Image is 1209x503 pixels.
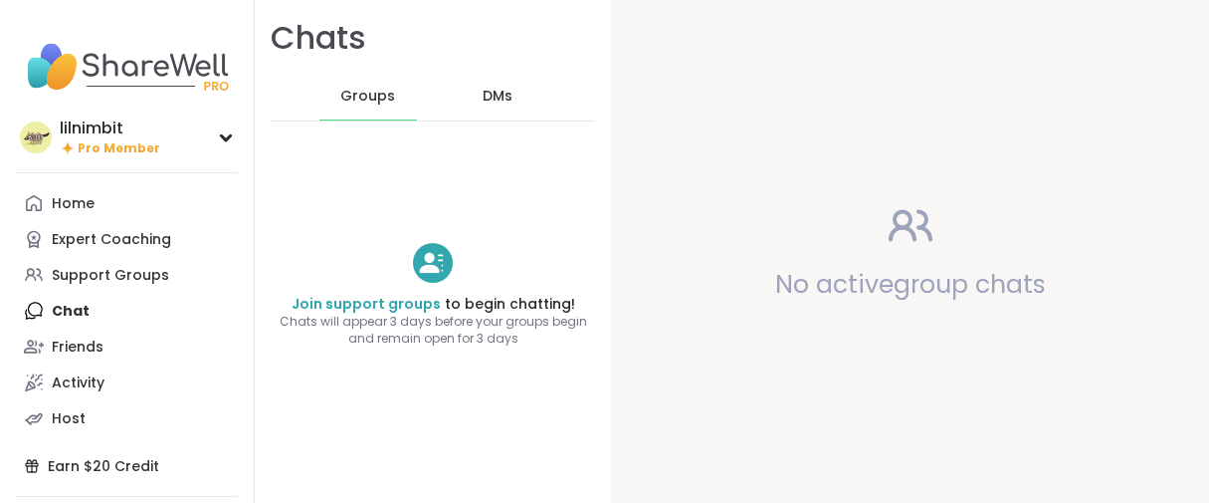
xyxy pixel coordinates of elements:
img: ShareWell Nav Logo [16,32,238,102]
span: DMs [483,87,512,107]
h4: to begin chatting! [255,295,611,315]
a: Activity [16,365,238,400]
div: Earn $20 Credit [16,448,238,484]
span: No active group chats [775,267,1046,302]
span: Chats will appear 3 days before your groups begin and remain open for 3 days [255,314,611,348]
a: Host [16,400,238,436]
a: Join support groups [292,294,441,314]
a: Home [16,185,238,221]
img: lilnimbit [20,122,52,153]
div: Friends [52,338,103,358]
a: Support Groups [16,257,238,293]
div: lilnimbit [60,118,160,139]
a: Friends [16,329,238,365]
div: Host [52,409,86,429]
a: Expert Coaching [16,221,238,257]
div: Support Groups [52,266,169,286]
h1: Chats [271,16,366,61]
div: Expert Coaching [52,230,171,250]
div: Home [52,194,95,214]
span: Groups [340,87,395,107]
div: Activity [52,374,104,393]
span: Pro Member [78,140,160,157]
